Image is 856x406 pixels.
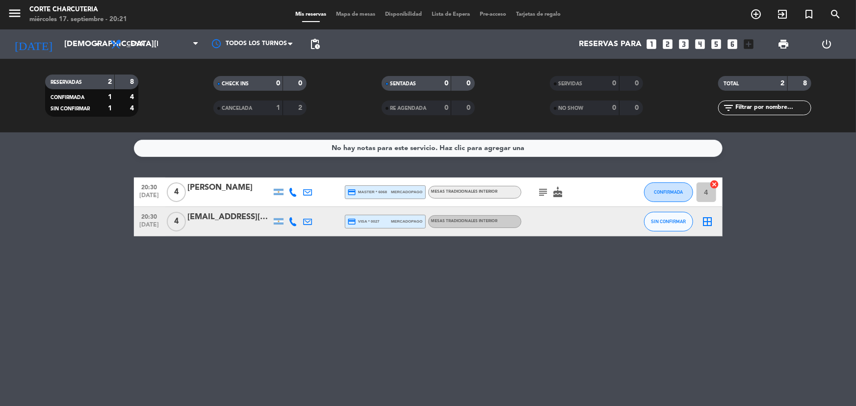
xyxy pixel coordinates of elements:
i: credit_card [348,217,357,226]
span: SIN CONFIRMAR [651,219,686,224]
strong: 0 [635,80,641,87]
button: CONFIRMADA [644,182,693,202]
i: search [830,8,841,20]
strong: 8 [803,80,809,87]
span: Disponibilidad [380,12,427,17]
span: SENTADAS [390,81,416,86]
i: [DATE] [7,33,59,55]
div: [PERSON_NAME] [188,181,271,194]
strong: 0 [444,80,448,87]
span: master * 6068 [348,188,388,197]
span: Mapa de mesas [331,12,380,17]
i: exit_to_app [777,8,788,20]
span: SERVIDAS [559,81,583,86]
span: CANCELADA [222,106,253,111]
i: add_box [742,38,755,51]
i: menu [7,6,22,21]
i: credit_card [348,188,357,197]
i: subject [538,186,549,198]
span: RESERVADAS [51,80,82,85]
strong: 0 [613,80,617,87]
span: 4 [167,212,186,231]
strong: 1 [276,104,280,111]
span: pending_actions [309,38,321,50]
strong: 1 [108,105,112,112]
i: power_settings_new [821,38,833,50]
span: MESAS TRADICIONALES INTERIOR [431,219,498,223]
strong: 0 [467,104,472,111]
i: looks_6 [726,38,739,51]
span: SIN CONFIRMAR [51,106,90,111]
strong: 0 [298,80,304,87]
div: [EMAIL_ADDRESS][DOMAIN_NAME] [188,211,271,224]
span: Tarjetas de regalo [511,12,566,17]
span: mercadopago [391,189,422,195]
strong: 0 [276,80,280,87]
strong: 0 [613,104,617,111]
div: Corte Charcuteria [29,5,127,15]
span: [DATE] [137,222,162,233]
div: miércoles 17. septiembre - 20:21 [29,15,127,25]
span: CONFIRMADA [654,189,683,195]
strong: 0 [444,104,448,111]
span: print [778,38,789,50]
strong: 2 [781,80,785,87]
button: SIN CONFIRMAR [644,212,693,231]
i: add_circle_outline [750,8,762,20]
strong: 2 [298,104,304,111]
strong: 4 [130,94,136,101]
span: Cena [127,41,144,48]
strong: 0 [635,104,641,111]
button: menu [7,6,22,24]
i: looks_one [645,38,658,51]
span: RE AGENDADA [390,106,427,111]
i: looks_4 [694,38,706,51]
span: CONFIRMADA [51,95,85,100]
i: filter_list [723,102,735,114]
span: Pre-acceso [475,12,511,17]
span: visa * 0027 [348,217,380,226]
strong: 2 [108,78,112,85]
span: Mis reservas [290,12,331,17]
i: looks_5 [710,38,723,51]
strong: 0 [467,80,472,87]
span: NO SHOW [559,106,584,111]
strong: 1 [108,94,112,101]
i: turned_in_not [803,8,815,20]
span: 4 [167,182,186,202]
i: cake [552,186,564,198]
span: Reservas para [579,40,642,49]
i: looks_two [661,38,674,51]
i: looks_3 [677,38,690,51]
span: Lista de Espera [427,12,475,17]
span: TOTAL [724,81,739,86]
strong: 8 [130,78,136,85]
strong: 4 [130,105,136,112]
div: No hay notas para este servicio. Haz clic para agregar una [332,143,524,154]
input: Filtrar por nombre... [735,102,811,113]
i: arrow_drop_down [91,38,103,50]
span: 20:30 [137,210,162,222]
span: 20:30 [137,181,162,192]
div: LOG OUT [805,29,849,59]
i: border_all [702,216,714,228]
span: [DATE] [137,192,162,203]
i: cancel [710,179,720,189]
span: CHECK INS [222,81,249,86]
span: mercadopago [391,218,422,225]
span: MESAS TRADICIONALES INTERIOR [431,190,498,194]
